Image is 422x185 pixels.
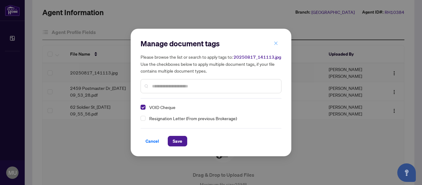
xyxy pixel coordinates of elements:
span: Resignation Letter (From previous Brokerage) [149,115,237,122]
span: Resignation Letter (From previous Brokerage) [147,115,278,122]
h5: Please browse the list or search to apply tags to: Use the checkboxes below to apply multiple doc... [141,53,281,74]
span: VOID Cheque [147,103,278,111]
span: Select VOID Cheque [141,105,146,110]
span: Select Resignation Letter (From previous Brokerage) [141,116,146,121]
span: close [274,41,278,45]
span: Cancel [146,136,159,146]
button: Save [168,136,187,146]
h2: Manage document tags [141,39,281,48]
span: Save [173,136,182,146]
span: VOID Cheque [149,103,175,111]
span: 20250817_141113.jpg [234,54,281,60]
button: Cancel [141,136,164,146]
button: Open asap [397,163,416,182]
